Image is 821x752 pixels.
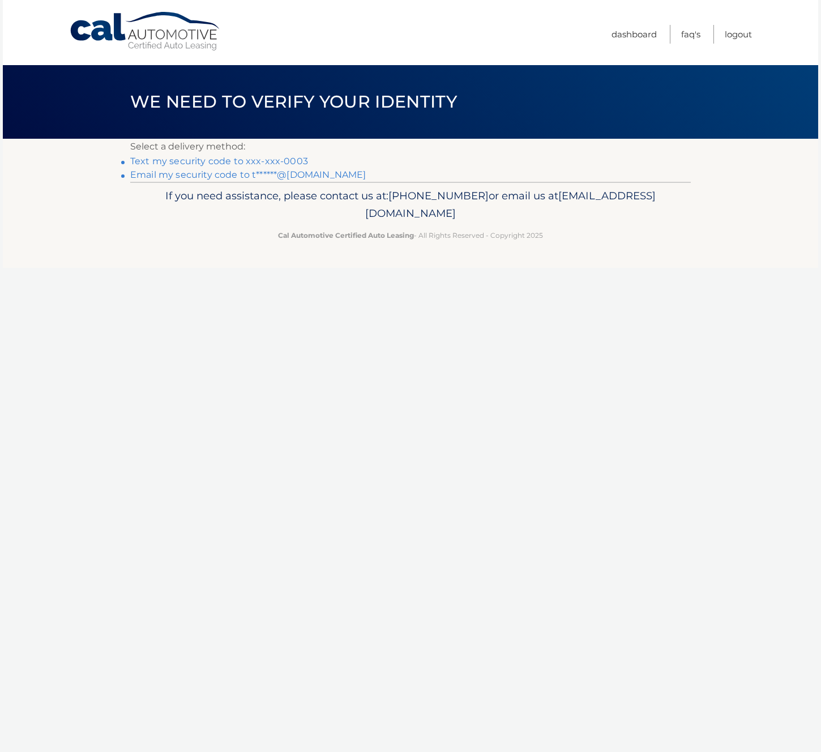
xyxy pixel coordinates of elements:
p: If you need assistance, please contact us at: or email us at [138,187,683,223]
p: Select a delivery method: [130,139,691,155]
span: [PHONE_NUMBER] [388,189,489,202]
a: Text my security code to xxx-xxx-0003 [130,156,308,166]
a: Logout [725,25,752,44]
p: - All Rights Reserved - Copyright 2025 [138,229,683,241]
span: We need to verify your identity [130,91,457,112]
a: Cal Automotive [69,11,222,52]
a: Email my security code to t******@[DOMAIN_NAME] [130,169,366,180]
a: FAQ's [681,25,700,44]
strong: Cal Automotive Certified Auto Leasing [278,231,414,240]
a: Dashboard [612,25,657,44]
